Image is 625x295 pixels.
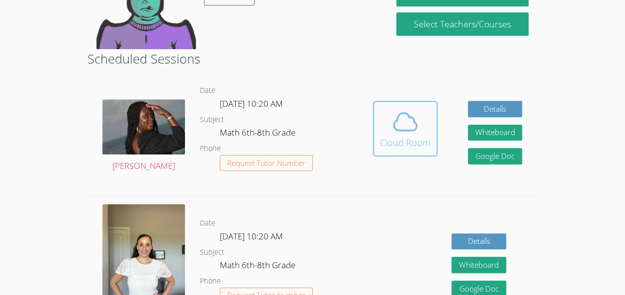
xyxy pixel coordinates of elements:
[220,155,313,171] button: Request Tutor Number
[227,159,305,167] span: Request Tutor Number
[468,125,523,141] button: Whiteboard
[380,136,431,149] div: Cloud Room
[200,246,224,259] dt: Subject
[451,233,506,250] a: Details
[220,230,283,242] span: [DATE] 10:20 AM
[200,114,224,126] dt: Subject
[102,99,185,173] a: [PERSON_NAME]
[220,258,297,275] dd: Math 6th-8th Grade
[200,84,215,97] dt: Date
[200,275,221,288] dt: Phone
[88,49,537,68] h2: Scheduled Sessions
[200,143,221,155] dt: Phone
[468,101,523,117] a: Details
[396,12,528,36] a: Select Teachers/Courses
[220,126,297,143] dd: Math 6th-8th Grade
[468,148,523,164] a: Google Doc
[451,257,506,273] button: Whiteboard
[220,98,283,109] span: [DATE] 10:20 AM
[373,101,438,156] button: Cloud Room
[102,99,185,154] img: avatar.png
[200,217,215,229] dt: Date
